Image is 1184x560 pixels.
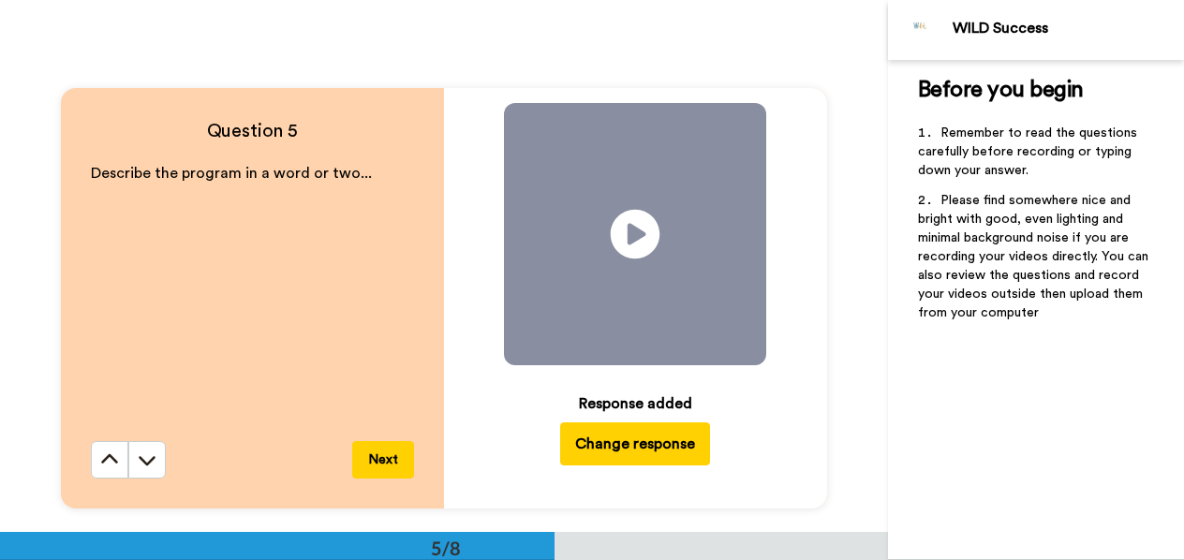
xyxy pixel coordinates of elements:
[918,194,1152,319] span: Please find somewhere nice and bright with good, even lighting and minimal background noise if yo...
[918,126,1141,177] span: Remember to read the questions carefully before recording or typing down your answer.
[352,441,414,479] button: Next
[953,20,1183,37] div: WILD Success
[91,118,414,144] h4: Question 5
[579,392,692,415] div: Response added
[560,422,710,465] button: Change response
[91,166,372,181] span: Describe the program in a word or two...
[918,79,1084,101] span: Before you begin
[898,7,943,52] img: Profile Image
